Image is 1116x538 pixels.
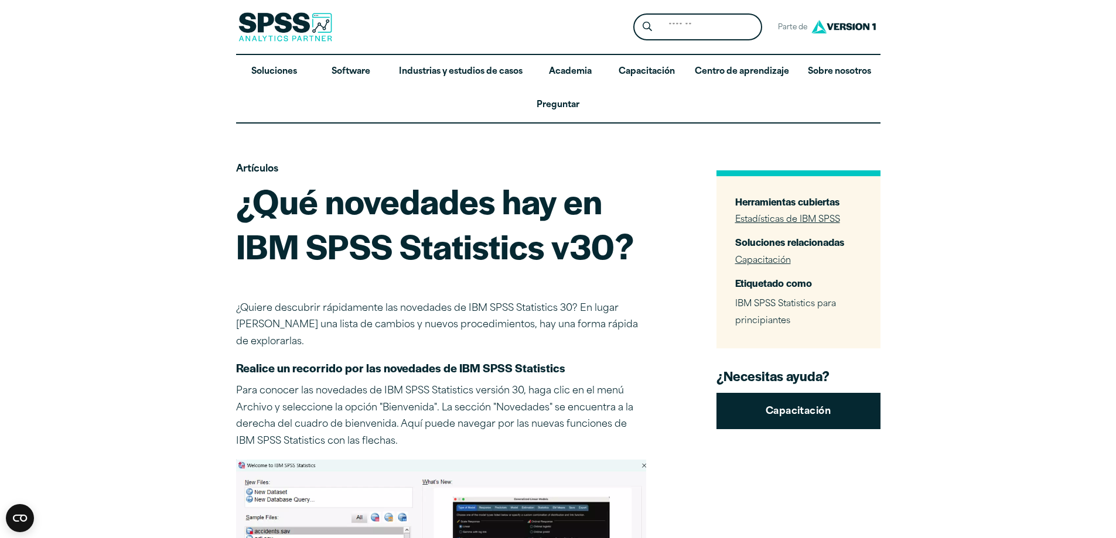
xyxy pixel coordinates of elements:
a: Preguntar [236,88,880,122]
font: Capacitación [766,407,831,416]
font: Industrias y estudios de casos [399,67,523,76]
a: Estadísticas de IBM SPSS [735,215,840,224]
button: Icono de lupa de búsqueda [636,16,658,38]
font: ¿Quiere descubrir rápidamente las novedades de IBM SPSS Statistics 30? En lugar [PERSON_NAME] una... [236,304,638,347]
button: Open CMP widget [6,504,34,532]
form: Formulario de búsqueda del encabezado del sitio [633,13,762,41]
font: Centro de aprendizaje [695,67,789,76]
font: IBM SPSS Statistics para principiantes [735,300,836,325]
font: ¿Necesitas ayuda? [716,366,830,385]
img: Socio de análisis de SPSS [238,12,332,42]
a: Capacitación [716,393,880,429]
font: Soluciones [251,67,297,76]
a: Capacitación [735,256,791,265]
font: Para conocer las novedades de IBM SPSS Statistics versión 30, haga clic en el menú Archivo y sele... [236,386,633,446]
font: Capacitación [619,67,675,76]
font: Artículos [236,165,278,174]
a: Sobre nosotros [798,55,880,89]
font: Parte de [778,24,807,31]
img: Logotipo de la versión 1 [808,16,879,37]
font: Academia [549,67,592,76]
font: Soluciones relacionadas [735,235,844,249]
a: Centro de aprendizaje [685,55,798,89]
font: Preguntar [537,101,579,109]
a: Software [313,55,390,89]
a: Soluciones [236,55,313,89]
font: Herramientas cubiertas [735,194,839,208]
font: Software [332,67,370,76]
a: Industrias y estudios de casos [390,55,532,89]
font: ¿Qué novedades hay en IBM SPSS Statistics v30? [236,176,634,270]
font: Sobre nosotros [808,67,871,76]
font: Etiquetado como [735,276,812,290]
font: Realice un recorrido por las novedades de IBM SPSS Statistics [236,359,565,376]
a: Capacitación [609,55,685,89]
a: Academia [532,55,609,89]
svg: Icono de lupa de búsqueda [643,22,652,32]
nav: Versión de escritorio del menú principal del sitio [236,55,880,122]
